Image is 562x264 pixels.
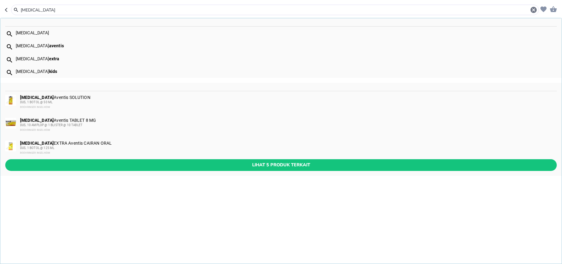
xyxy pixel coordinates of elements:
button: Lihat 5 produk terkait [5,159,557,171]
input: Cari 4000+ produk di sini [20,7,530,13]
span: DUS, 10 AMPLOP @ 1 BLISTER @ 10 TABLET [20,123,82,127]
b: aventis [49,43,64,48]
span: DUS, 1 BOTOL @ 50 ML [20,100,52,104]
b: [MEDICAL_DATA] [20,95,54,100]
b: extra [49,56,60,61]
b: [MEDICAL_DATA] [20,141,54,146]
div: [MEDICAL_DATA] [16,43,556,48]
div: [MEDICAL_DATA] [16,30,556,35]
span: DUS, 1 BOTOL @ 125 ML [20,146,54,150]
div: [MEDICAL_DATA] [16,56,556,61]
span: Lihat 5 produk terkait [10,161,552,169]
div: Aventis TABLET 8 MG [20,118,556,133]
span: BOEHRINGER INGELHEIM [20,129,50,131]
b: [MEDICAL_DATA] [20,118,54,123]
span: BOEHRINGER INGELHEIM [20,151,50,154]
b: kids [49,69,57,74]
div: [MEDICAL_DATA] [16,69,556,74]
span: BOEHRINGER INGELHEIM [20,106,50,109]
div: EXTRA Aventis CAIRAN ORAL [20,141,556,155]
div: Aventis SOLUTION [20,95,556,110]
